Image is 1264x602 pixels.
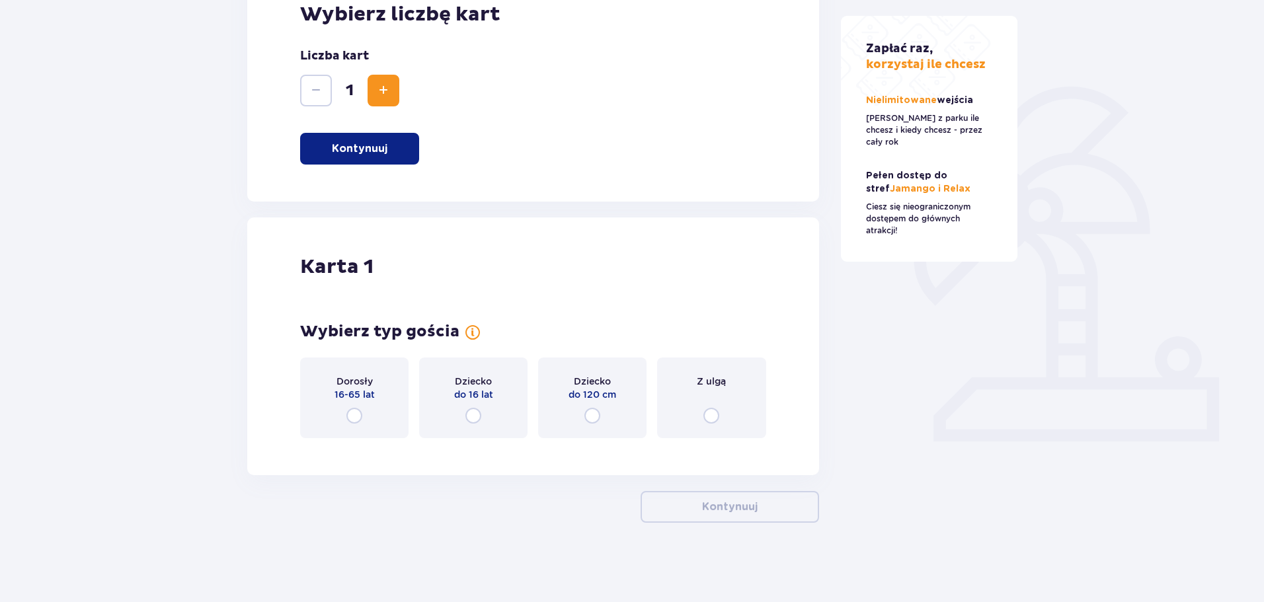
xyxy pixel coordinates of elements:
[641,491,819,523] button: Kontynuuj
[300,2,766,27] p: Wybierz liczbę kart
[300,254,374,280] p: Karta 1
[866,94,976,107] p: Nielimitowane
[937,96,973,105] span: wejścia
[335,388,375,401] span: 16-65 lat
[569,388,616,401] span: do 120 cm
[300,322,459,342] p: Wybierz typ gościa
[866,112,993,148] p: [PERSON_NAME] z parku ile chcesz i kiedy chcesz - przez cały rok
[866,169,993,196] p: Jamango i Relax
[332,141,387,156] p: Kontynuuj
[454,388,493,401] span: do 16 lat
[300,133,419,165] button: Kontynuuj
[368,75,399,106] button: Zwiększ
[335,81,365,100] span: 1
[300,75,332,106] button: Zmniejsz
[866,41,986,73] p: korzystaj ile chcesz
[697,375,726,388] span: Z ulgą
[336,375,373,388] span: Dorosły
[866,171,947,194] span: Pełen dostęp do stref
[455,375,492,388] span: Dziecko
[574,375,611,388] span: Dziecko
[300,48,369,64] p: Liczba kart
[702,500,758,514] p: Kontynuuj
[866,201,993,237] p: Ciesz się nieograniczonym dostępem do głównych atrakcji!
[866,41,933,56] span: Zapłać raz,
